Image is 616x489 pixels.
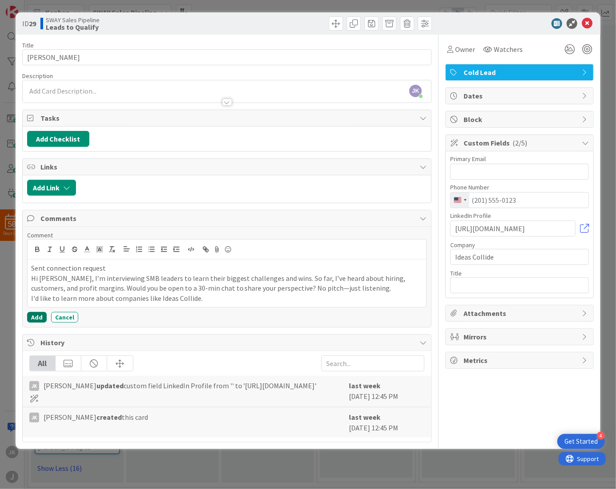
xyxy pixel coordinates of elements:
b: last week [349,381,380,390]
span: Watchers [494,44,523,55]
b: created [96,413,122,422]
div: Get Started [564,437,598,446]
input: type card name here... [22,49,432,65]
button: Add [27,312,47,323]
button: Cancel [51,312,78,323]
label: Company [450,241,475,249]
span: [PERSON_NAME] this card [44,412,148,422]
div: All [30,356,56,371]
b: last week [349,413,380,422]
p: Hi [PERSON_NAME], I’m interviewing SMB leaders to learn their biggest challenges and wins. So far... [31,273,423,293]
div: JK [29,381,39,391]
span: Comment [27,231,53,239]
span: History [40,337,416,348]
span: Dates [464,91,577,101]
b: 29 [29,19,36,28]
span: Custom Fields [464,138,577,148]
input: Search... [321,355,424,371]
button: Add Checklist [27,131,89,147]
button: Selected country [451,193,469,208]
span: Cold Lead [464,67,577,78]
b: updated [96,381,124,390]
input: (201) 555-0123 [450,192,589,208]
span: Description [22,72,53,80]
div: Open Get Started checklist, remaining modules: 4 [557,434,605,449]
span: Links [40,162,416,172]
div: Primary Email [450,156,589,162]
div: [DATE] 12:45 PM [349,380,424,402]
span: Comments [40,213,416,224]
label: Title [450,269,462,277]
div: JK [29,413,39,422]
span: Tasks [40,113,416,123]
p: I'd like to learn more about companies like Ideas Collide. [31,293,423,304]
span: ID [22,18,36,29]
div: LinkedIn Profile [450,213,589,219]
b: Leads to Qualify [46,24,100,31]
span: Metrics [464,355,577,366]
span: Support [19,1,40,12]
span: [PERSON_NAME] custom field LinkedIn Profile from '' to '[URL][DOMAIN_NAME]' [44,380,317,391]
div: 4 [597,432,605,440]
span: Mirrors [464,331,577,342]
span: Owner [455,44,475,55]
div: [DATE] 12:45 PM [349,412,424,433]
label: Title [22,41,34,49]
button: Add Link [27,180,76,196]
span: SWAY Sales Pipeline [46,16,100,24]
span: ( 2/5 ) [512,138,527,147]
span: Block [464,114,577,125]
span: Attachments [464,308,577,319]
div: Phone Number [450,184,589,190]
span: JK [409,85,422,97]
p: Sent connection request [31,263,423,273]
